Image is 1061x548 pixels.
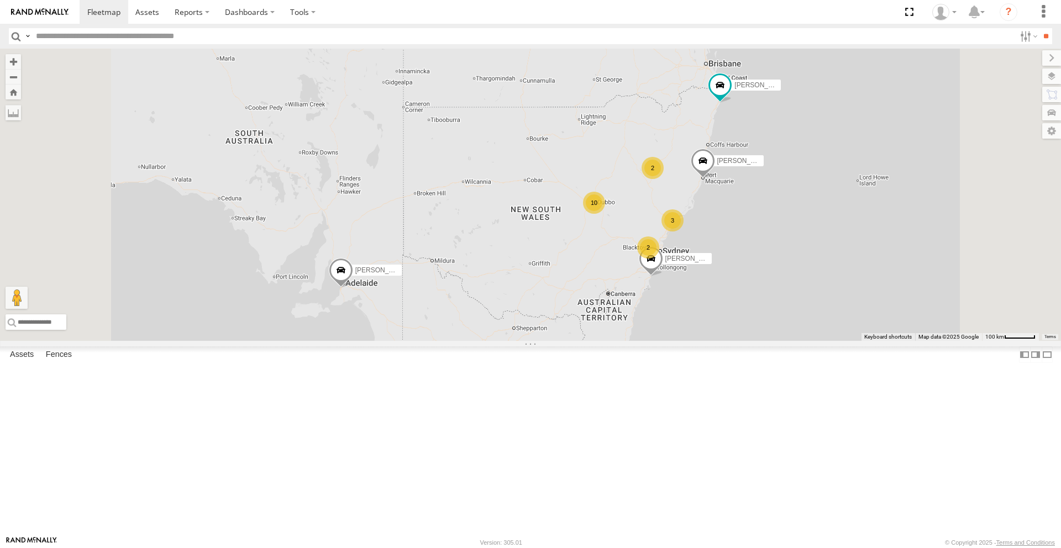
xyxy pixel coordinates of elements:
[1044,335,1056,339] a: Terms
[1042,346,1053,362] label: Hide Summary Table
[642,157,664,179] div: 2
[6,537,57,548] a: Visit our Website
[661,209,684,231] div: 3
[1000,3,1017,21] i: ?
[717,157,772,165] span: [PERSON_NAME]
[355,266,442,274] span: [PERSON_NAME] - NEW ute
[583,192,605,214] div: 10
[985,334,1004,340] span: 100 km
[734,81,789,89] span: [PERSON_NAME]
[982,333,1039,341] button: Map scale: 100 km per 53 pixels
[6,287,28,309] button: Drag Pegman onto the map to open Street View
[996,539,1055,546] a: Terms and Conditions
[23,28,32,44] label: Search Query
[40,347,77,362] label: Fences
[945,539,1055,546] div: © Copyright 2025 -
[1042,123,1061,139] label: Map Settings
[6,85,21,99] button: Zoom Home
[864,333,912,341] button: Keyboard shortcuts
[4,347,39,362] label: Assets
[11,8,69,16] img: rand-logo.svg
[6,105,21,120] label: Measure
[637,236,659,259] div: 2
[928,4,960,20] div: Kane McDermott
[480,539,522,546] div: Version: 305.01
[6,54,21,69] button: Zoom in
[665,255,720,262] span: [PERSON_NAME]
[6,69,21,85] button: Zoom out
[1030,346,1041,362] label: Dock Summary Table to the Right
[1019,346,1030,362] label: Dock Summary Table to the Left
[918,334,979,340] span: Map data ©2025 Google
[1016,28,1039,44] label: Search Filter Options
